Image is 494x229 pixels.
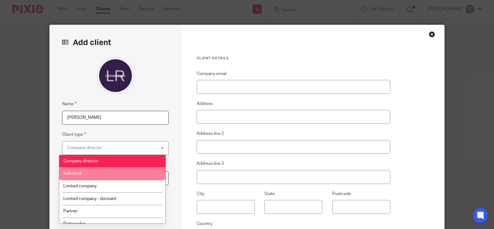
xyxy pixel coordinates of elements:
[197,131,224,137] label: Address line 2
[63,209,78,213] span: Partner
[197,160,224,167] label: Address line 3
[63,159,98,163] span: Company director
[197,71,226,77] label: Company email
[197,56,390,61] h3: Client details
[264,191,275,197] label: State
[197,101,213,107] label: Address
[67,146,102,150] div: Company director
[197,191,204,197] label: City
[63,222,86,226] span: Partnership
[429,31,435,37] div: Close this dialog window
[62,100,77,107] label: Name
[332,191,351,197] label: Postcode
[63,171,81,176] span: Individual
[197,221,212,227] label: Country
[63,184,97,188] span: Limited company
[62,37,169,48] h2: Add client
[63,197,116,201] span: Limited company - dormant
[62,131,86,138] label: Client type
